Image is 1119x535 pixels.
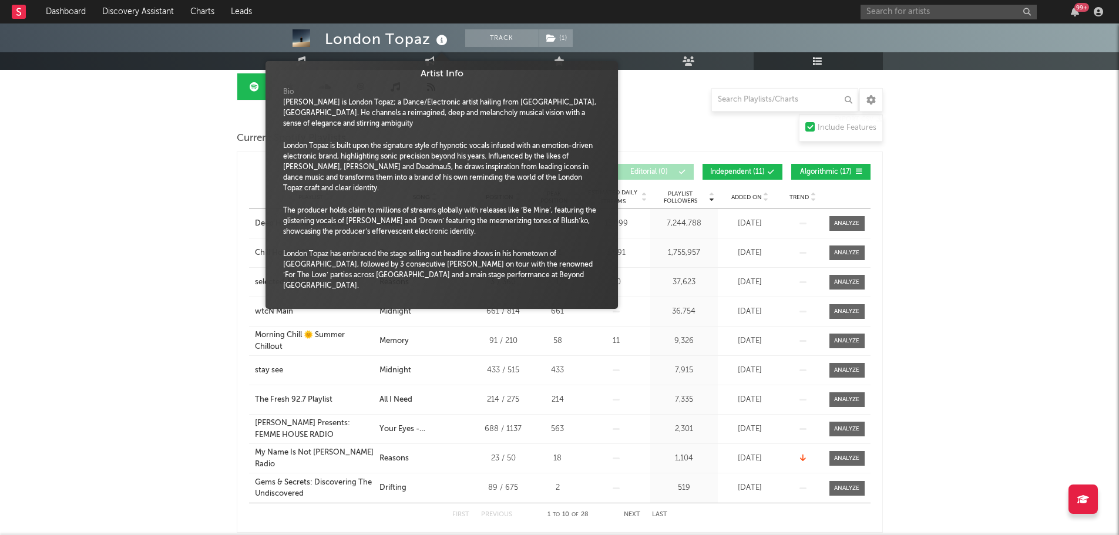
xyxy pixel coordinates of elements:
button: 99+ [1071,7,1079,16]
div: 23 / 50 [477,453,530,465]
div: [DATE] [721,306,779,318]
span: Current Spotify Playlists [237,132,346,146]
div: 11 [586,335,647,347]
input: Search for artists [861,5,1037,19]
div: 91 / 210 [477,335,530,347]
div: 1,755,957 [653,247,715,259]
div: 1 10 28 [536,508,600,522]
a: stay see [255,365,374,376]
div: 661 [536,306,580,318]
div: [PERSON_NAME] is London Topaz; a Dance/Electronic artist hailing from [GEOGRAPHIC_DATA], [GEOGRAP... [283,97,600,129]
button: (1) [539,29,573,47]
div: [DATE] [721,453,779,465]
div: [DATE] [721,247,779,259]
div: 99 + [1074,3,1089,12]
div: selected. Releases [255,277,318,288]
div: Deep House Summer 2025 [255,218,349,230]
span: Algorithmic ( 17 ) [799,169,853,176]
span: ( 1 ) [539,29,573,47]
button: Next [624,512,640,518]
div: London Topaz has embraced the stage selling out headline shows in his hometown of [GEOGRAPHIC_DAT... [283,249,600,291]
span: Playlist Followers [653,190,708,204]
span: to [553,512,560,517]
button: Previous [481,512,512,518]
div: 36,754 [653,306,715,318]
div: 433 / 515 [477,365,530,376]
a: [PERSON_NAME] Presents: FEMME HOUSE RADIO [255,418,374,440]
div: Reasons [379,453,409,465]
a: The Fresh 92.7 Playlist [255,394,374,406]
span: Added On [731,194,762,201]
span: of [572,512,579,517]
div: London Topaz is built upon the signature style of hypnotic vocals infused with an emotion-driven ... [283,141,600,194]
button: Editorial(0) [614,164,694,180]
div: Include Features [818,121,876,135]
a: selected. Releases [255,277,374,288]
div: [DATE] [721,277,779,288]
div: 89 / 675 [477,482,530,494]
a: My Name Is Not [PERSON_NAME] Radio [255,447,374,470]
a: wtcN Main [255,306,374,318]
div: 37,623 [653,277,715,288]
div: 7,244,788 [653,218,715,230]
div: Chill House 2025 [255,247,314,259]
div: 9,326 [653,335,715,347]
div: [DATE] [721,482,779,494]
button: Independent(11) [703,164,782,180]
div: [DATE] [721,218,779,230]
div: 2 [536,482,580,494]
div: 433 [536,365,580,376]
div: Memory [379,335,409,347]
div: 214 / 275 [477,394,530,406]
a: Deep House Summer 2025 [255,218,374,230]
span: Trend [789,194,809,201]
div: [DATE] [721,423,779,435]
div: Your Eyes - [PERSON_NAME] Club Edit [379,423,471,435]
span: Editorial ( 0 ) [622,169,676,176]
div: stay see [255,365,283,376]
div: 688 / 1137 [477,423,530,435]
button: Last [652,512,667,518]
div: 18 [536,453,580,465]
div: 2,301 [653,423,715,435]
a: Chill House 2025 [255,247,374,259]
div: 7,915 [653,365,715,376]
span: Bio [283,87,294,97]
div: [DATE] [721,335,779,347]
input: Search Playlists/Charts [711,88,858,112]
div: 563 [536,423,580,435]
div: wtcN Main [255,306,293,318]
a: Gems & Secrets: Discovering The Undiscovered [255,477,374,500]
button: First [452,512,469,518]
div: Artist Info [274,67,609,81]
div: 214 [536,394,580,406]
div: 7,335 [653,394,715,406]
div: Midnight [379,365,411,376]
div: Drifting [379,482,406,494]
button: Track [465,29,539,47]
div: All I Need [379,394,412,406]
span: Independent ( 11 ) [710,169,765,176]
div: The Fresh 92.7 Playlist [255,394,332,406]
div: 519 [653,482,715,494]
a: Morning Chill 🌞 Summer Chillout [255,329,374,352]
div: [DATE] [721,365,779,376]
div: 661 / 814 [477,306,530,318]
div: Midnight [379,306,411,318]
div: The producer holds claim to millions of streams globally with releases like ‘Be Mine’, featuring ... [283,206,600,237]
div: 1,104 [653,453,715,465]
div: London Topaz [325,29,451,49]
button: Algorithmic(17) [791,164,871,180]
div: 58 [536,335,580,347]
div: [DATE] [721,394,779,406]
